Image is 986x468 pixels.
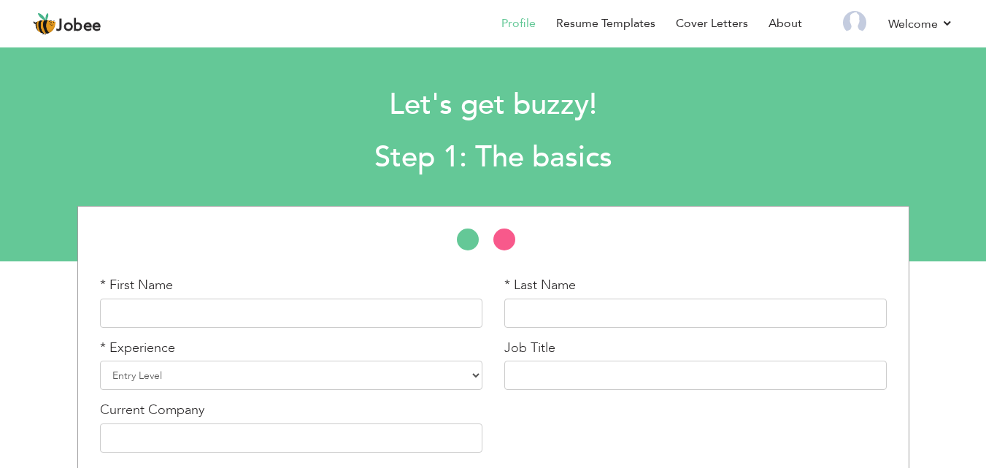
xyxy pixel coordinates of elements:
[888,15,953,33] a: Welcome
[843,11,866,34] img: Profile Img
[100,276,173,295] label: * First Name
[556,15,655,32] a: Resume Templates
[504,276,576,295] label: * Last Name
[100,401,204,420] label: Current Company
[56,18,101,34] span: Jobee
[33,12,101,36] a: Jobee
[33,12,56,36] img: jobee.io
[501,15,536,32] a: Profile
[134,139,852,177] h2: Step 1: The basics
[100,339,175,358] label: * Experience
[134,86,852,124] h1: Let's get buzzy!
[676,15,748,32] a: Cover Letters
[504,339,555,358] label: Job Title
[769,15,802,32] a: About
